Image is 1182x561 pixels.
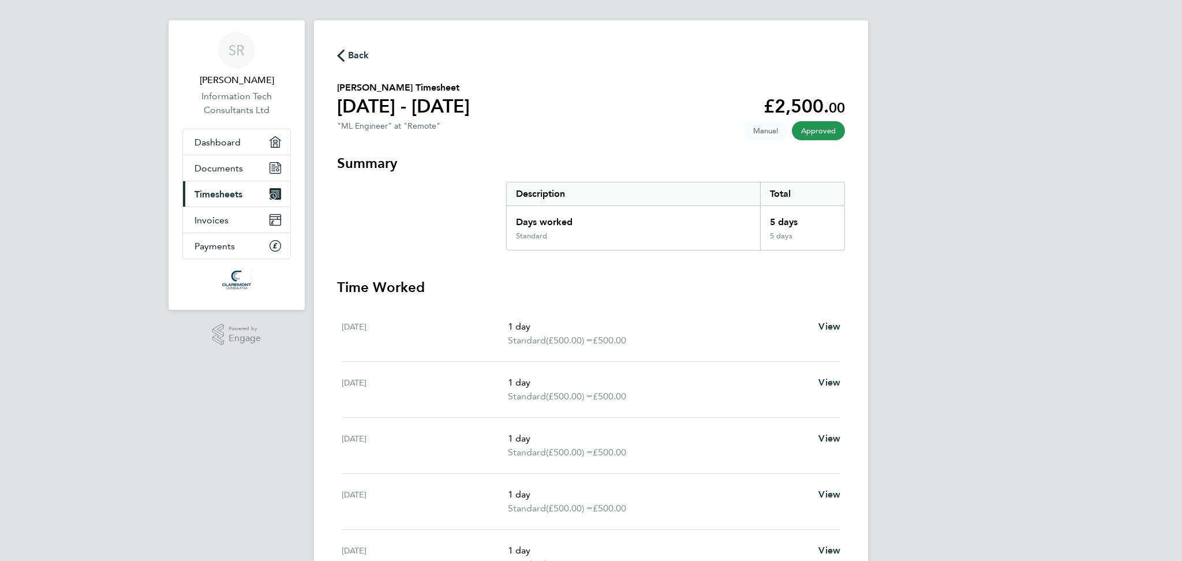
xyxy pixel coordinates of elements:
[194,189,242,200] span: Timesheets
[337,81,470,95] h2: [PERSON_NAME] Timesheet
[194,163,243,174] span: Documents
[546,503,593,514] span: (£500.00) =
[212,324,261,346] a: Powered byEngage
[744,121,787,140] span: This timesheet was manually created.
[818,544,840,558] a: View
[818,376,840,390] a: View
[508,446,546,459] span: Standard
[183,233,290,259] a: Payments
[818,433,840,444] span: View
[516,231,547,241] div: Standard
[829,99,845,116] span: 00
[508,432,809,446] p: 1 day
[194,241,235,252] span: Payments
[818,320,840,334] a: View
[546,447,593,458] span: (£500.00) =
[342,488,508,515] div: [DATE]
[342,376,508,403] div: [DATE]
[593,503,626,514] span: £500.00
[182,89,291,117] a: Information Tech Consultants Ltd
[508,544,809,558] p: 1 day
[183,155,290,181] a: Documents
[183,181,290,207] a: Timesheets
[818,489,840,500] span: View
[194,215,229,226] span: Invoices
[337,154,845,173] h3: Summary
[593,391,626,402] span: £500.00
[593,447,626,458] span: £500.00
[760,231,844,250] div: 5 days
[760,206,844,231] div: 5 days
[348,48,369,62] span: Back
[792,121,845,140] span: This timesheet has been approved.
[182,73,291,87] span: Sparsh Rawal
[222,271,250,289] img: claremontconsulting1-logo-retina.png
[508,320,809,334] p: 1 day
[546,391,593,402] span: (£500.00) =
[818,377,840,388] span: View
[182,32,291,87] a: SR[PERSON_NAME]
[546,335,593,346] span: (£500.00) =
[760,182,844,205] div: Total
[229,43,245,58] span: SR
[508,502,546,515] span: Standard
[764,95,845,117] app-decimal: £2,500.
[229,334,261,343] span: Engage
[818,432,840,446] a: View
[194,137,241,148] span: Dashboard
[818,488,840,502] a: View
[593,335,626,346] span: £500.00
[508,334,546,347] span: Standard
[342,432,508,459] div: [DATE]
[818,321,840,332] span: View
[506,182,845,250] div: Summary
[229,324,261,334] span: Powered by
[337,278,845,297] h3: Time Worked
[342,320,508,347] div: [DATE]
[508,376,809,390] p: 1 day
[507,182,760,205] div: Description
[337,121,440,131] div: "ML Engineer" at "Remote"
[818,545,840,556] span: View
[183,207,290,233] a: Invoices
[183,129,290,155] a: Dashboard
[337,95,470,118] h1: [DATE] - [DATE]
[507,206,760,231] div: Days worked
[508,390,546,403] span: Standard
[182,271,291,289] a: Go to home page
[508,488,809,502] p: 1 day
[337,48,369,62] button: Back
[169,20,305,310] nav: Main navigation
